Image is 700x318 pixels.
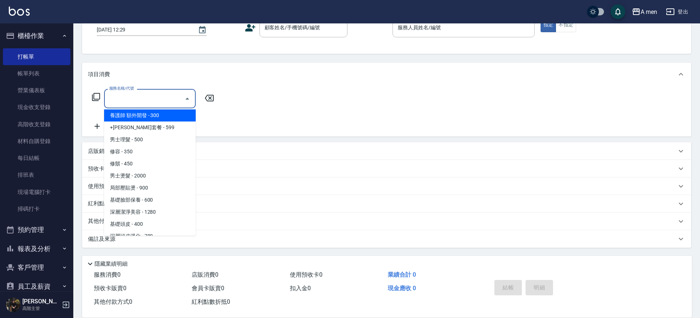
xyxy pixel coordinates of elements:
[3,258,70,277] button: 客戶管理
[82,213,691,230] div: 其他付款方式
[88,147,110,155] p: 店販銷售
[6,298,21,312] img: Person
[3,82,70,99] a: 營業儀表板
[3,116,70,133] a: 高階收支登錄
[109,86,134,91] label: 服務名稱/代號
[104,206,196,218] span: 深層潔淨美容 - 1280
[104,146,196,158] span: 修容 - 350
[629,4,660,19] button: A men
[104,134,196,146] span: 男士理髮 - 500
[3,277,70,296] button: 員工及薪資
[3,48,70,65] a: 打帳單
[3,150,70,167] a: 每日結帳
[94,298,132,305] span: 其他付款方式 0
[3,65,70,82] a: 帳單列表
[104,170,196,182] span: 男士燙髮 - 2000
[663,5,691,19] button: 登出
[94,285,126,292] span: 預收卡販賣 0
[3,99,70,116] a: 現金收支登錄
[290,271,323,278] span: 使用預收卡 0
[3,220,70,239] button: 預約管理
[88,183,115,190] p: 使用預收卡
[541,18,556,32] button: 指定
[88,217,125,225] p: 其他付款方式
[82,195,691,213] div: 紅利點數
[88,200,114,208] p: 紅利點數
[181,93,193,105] button: Close
[88,71,110,78] p: 項目消費
[194,21,211,39] button: Choose date, selected date is 2025-09-19
[82,230,691,248] div: 備註及來源
[104,218,196,230] span: 基礎頭皮 - 400
[88,165,115,173] p: 預收卡販賣
[290,285,311,292] span: 扣入金 0
[192,285,224,292] span: 會員卡販賣 0
[104,230,196,242] span: 深層頭皮淨化 - 780
[192,271,218,278] span: 店販消費 0
[95,260,128,268] p: 隱藏業績明細
[82,142,691,160] div: 店販銷售
[22,305,60,312] p: 高階主管
[9,7,30,16] img: Logo
[104,182,196,194] span: 局部壓貼燙 - 900
[3,133,70,150] a: 材料自購登錄
[82,160,691,177] div: 預收卡販賣
[192,298,230,305] span: 紅利點數折抵 0
[104,121,196,134] span: +[PERSON_NAME]套餐 - 599
[556,18,576,32] button: 不指定
[97,24,191,36] input: YYYY/MM/DD hh:mm
[104,109,196,121] span: 養護師 額外開發 - 300
[3,239,70,258] button: 報表及分析
[82,63,691,86] div: 項目消費
[94,271,121,278] span: 服務消費 0
[104,194,196,206] span: 基礎臉部保養 - 600
[388,271,416,278] span: 業績合計 0
[388,285,416,292] span: 現金應收 0
[611,4,625,19] button: save
[104,158,196,170] span: 修鬍 - 450
[22,298,60,305] h5: [PERSON_NAME]
[82,177,691,195] div: 使用預收卡
[88,235,115,243] p: 備註及來源
[641,7,657,16] div: A men
[3,184,70,201] a: 現場電腦打卡
[3,167,70,183] a: 排班表
[3,201,70,217] a: 掃碼打卡
[3,26,70,45] button: 櫃檯作業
